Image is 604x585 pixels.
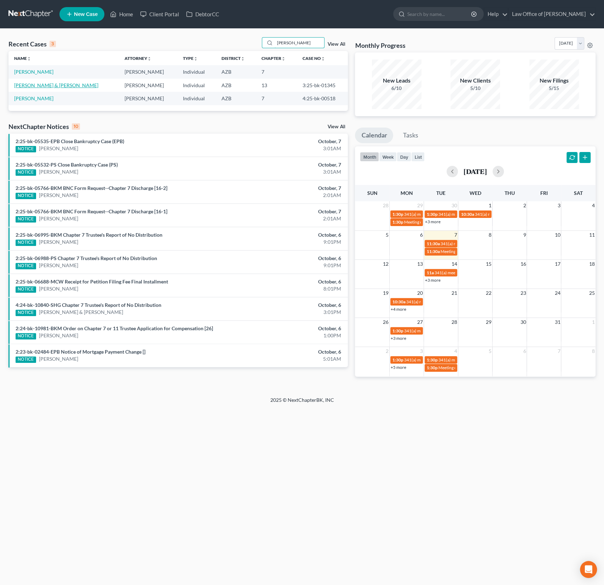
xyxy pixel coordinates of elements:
[438,357,544,362] span: 341(a) meeting for [PERSON_NAME] & [PERSON_NAME]
[355,128,393,143] a: Calendar
[237,161,341,168] div: October, 7
[256,79,297,92] td: 13
[435,270,503,275] span: 341(a) meeting for [PERSON_NAME]
[385,347,389,355] span: 2
[39,285,78,292] a: [PERSON_NAME]
[529,77,579,85] div: New Filings
[454,347,458,355] span: 4
[237,208,341,215] div: October, 7
[382,289,389,297] span: 19
[540,190,548,196] span: Fri
[485,318,492,326] span: 29
[237,332,341,339] div: 1:00PM
[427,365,438,370] span: 1:30p
[450,85,500,92] div: 5/10
[451,260,458,268] span: 14
[237,238,341,246] div: 9:01PM
[488,347,492,355] span: 5
[372,77,421,85] div: New Leads
[237,215,341,222] div: 2:01AM
[416,201,424,210] span: 29
[237,255,341,262] div: October, 6
[438,212,528,217] span: 341(a) meeting for Antawonia [PERSON_NAME]
[16,310,36,316] div: NOTICE
[16,333,36,339] div: NOTICE
[237,192,341,199] div: 2:01AM
[237,302,341,309] div: October, 6
[419,231,424,239] span: 6
[39,238,78,246] a: [PERSON_NAME]
[27,57,31,61] i: unfold_more
[177,92,216,105] td: Individual
[519,289,527,297] span: 23
[216,92,256,105] td: AZB
[355,41,405,50] h3: Monthly Progress
[591,347,596,355] span: 8
[385,231,389,239] span: 5
[216,79,256,92] td: AZB
[441,249,519,254] span: Meeting of Creditors for [PERSON_NAME]
[237,309,341,316] div: 3:01PM
[16,232,162,238] a: 2:25-bk-06995-BKM Chapter 7 Trustee's Report of No Distribution
[416,289,424,297] span: 20
[505,190,515,196] span: Thu
[438,365,554,370] span: Meeting of Creditors for [PERSON_NAME] & [PERSON_NAME]
[256,92,297,105] td: 7
[39,192,78,199] a: [PERSON_NAME]
[125,56,151,61] a: Attorneyunfold_more
[436,190,445,196] span: Tue
[519,318,527,326] span: 30
[372,85,421,92] div: 6/10
[216,65,256,78] td: AZB
[14,82,98,88] a: [PERSON_NAME] & [PERSON_NAME]
[522,347,527,355] span: 6
[397,152,411,162] button: day
[574,190,583,196] span: Sat
[396,128,424,143] a: Tasks
[580,561,597,578] div: Open Intercom Messenger
[391,306,406,312] a: +4 more
[14,56,31,61] a: Nameunfold_more
[100,396,504,409] div: 2025 © NextChapterBK, INC
[50,41,56,47] div: 3
[407,7,472,21] input: Search by name...
[321,57,325,61] i: unfold_more
[8,40,56,48] div: Recent Cases
[16,138,124,144] a: 2:25-bk-05535-EPB Close Bankruptcy Case (EPB)
[237,231,341,238] div: October, 6
[519,260,527,268] span: 16
[194,57,198,61] i: unfold_more
[419,347,424,355] span: 3
[427,249,440,254] span: 11:30a
[237,262,341,269] div: 9:01PM
[119,92,177,105] td: [PERSON_NAME]
[107,8,137,21] a: Home
[39,332,78,339] a: [PERSON_NAME]
[177,79,216,92] td: Individual
[488,231,492,239] span: 8
[39,145,78,152] a: [PERSON_NAME]
[382,201,389,210] span: 28
[382,318,389,326] span: 26
[16,193,36,199] div: NOTICE
[404,212,506,217] span: 341(a) meeting for [PERSON_NAME] [PERSON_NAME]
[392,328,403,333] span: 1:30p
[392,357,403,362] span: 1:30p
[404,328,472,333] span: 341(a) meeting for [PERSON_NAME]
[427,212,438,217] span: 1:30p
[281,57,286,61] i: unfold_more
[451,289,458,297] span: 21
[327,42,345,47] a: View All
[303,56,325,61] a: Case Nounfold_more
[237,348,341,355] div: October, 6
[391,365,406,370] a: +5 more
[275,38,324,48] input: Search by name...
[461,212,474,217] span: 10:30a
[404,219,517,225] span: Meeting of Creditors for [PERSON_NAME] [PERSON_NAME]
[591,318,596,326] span: 1
[379,152,397,162] button: week
[16,325,213,331] a: 2:24-bk-10981-BKM Order on Chapter 7 or 11 Trustee Application for Compensation [26]
[237,355,341,362] div: 5:01AM
[427,270,434,275] span: 11a
[222,56,245,61] a: Districtunfold_more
